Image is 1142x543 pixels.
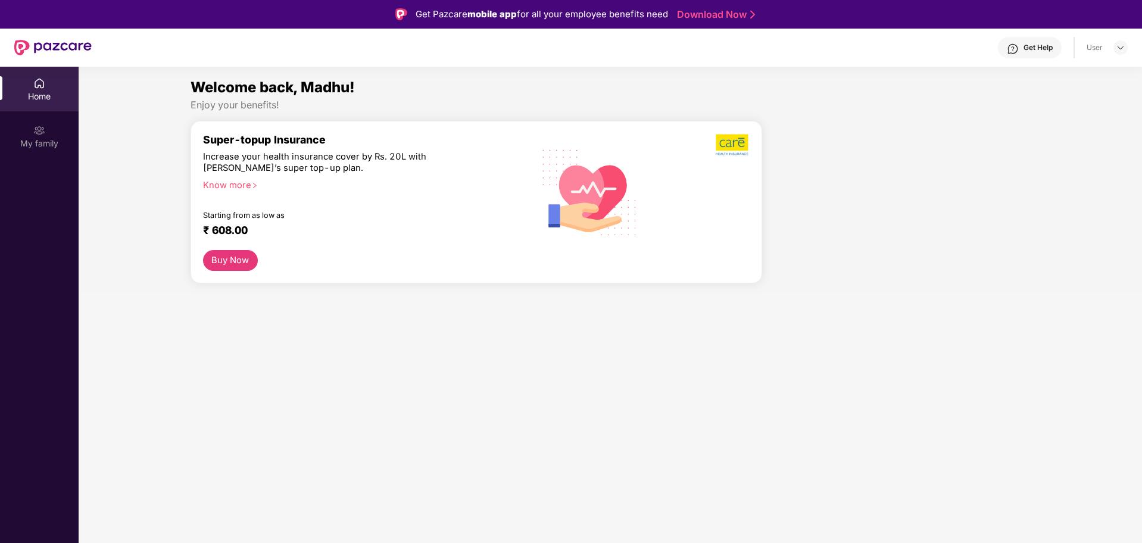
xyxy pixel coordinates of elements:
img: New Pazcare Logo [14,40,92,55]
img: svg+xml;base64,PHN2ZyBpZD0iSGVscC0zMngzMiIgeG1sbnM9Imh0dHA6Ly93d3cudzMub3JnLzIwMDAvc3ZnIiB3aWR0aD... [1007,43,1019,55]
div: Know more [203,180,515,188]
div: Get Pazcare for all your employee benefits need [416,7,668,21]
div: User [1087,43,1103,52]
img: Stroke [750,8,755,21]
div: Starting from as low as [203,211,472,219]
span: right [251,182,258,189]
img: b5dec4f62d2307b9de63beb79f102df3.png [716,133,750,156]
div: ₹ 608.00 [203,224,510,238]
img: svg+xml;base64,PHN2ZyB4bWxucz0iaHR0cDovL3d3dy53My5vcmcvMjAwMC9zdmciIHhtbG5zOnhsaW5rPSJodHRwOi8vd3... [533,134,647,249]
strong: mobile app [467,8,517,20]
a: Download Now [677,8,751,21]
img: svg+xml;base64,PHN2ZyBpZD0iRHJvcGRvd24tMzJ4MzIiIHhtbG5zPSJodHRwOi8vd3d3LnczLm9yZy8yMDAwL3N2ZyIgd2... [1116,43,1125,52]
img: Logo [395,8,407,20]
img: svg+xml;base64,PHN2ZyBpZD0iSG9tZSIgeG1sbnM9Imh0dHA6Ly93d3cudzMub3JnLzIwMDAvc3ZnIiB3aWR0aD0iMjAiIG... [33,77,45,89]
div: Super-topup Insurance [203,133,522,146]
button: Buy Now [203,250,258,271]
div: Increase your health insurance cover by Rs. 20L with [PERSON_NAME]’s super top-up plan. [203,151,470,174]
img: svg+xml;base64,PHN2ZyB3aWR0aD0iMjAiIGhlaWdodD0iMjAiIHZpZXdCb3g9IjAgMCAyMCAyMCIgZmlsbD0ibm9uZSIgeG... [33,124,45,136]
div: Get Help [1024,43,1053,52]
span: Welcome back, Madhu! [191,79,355,96]
div: Enjoy your benefits! [191,99,1031,111]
